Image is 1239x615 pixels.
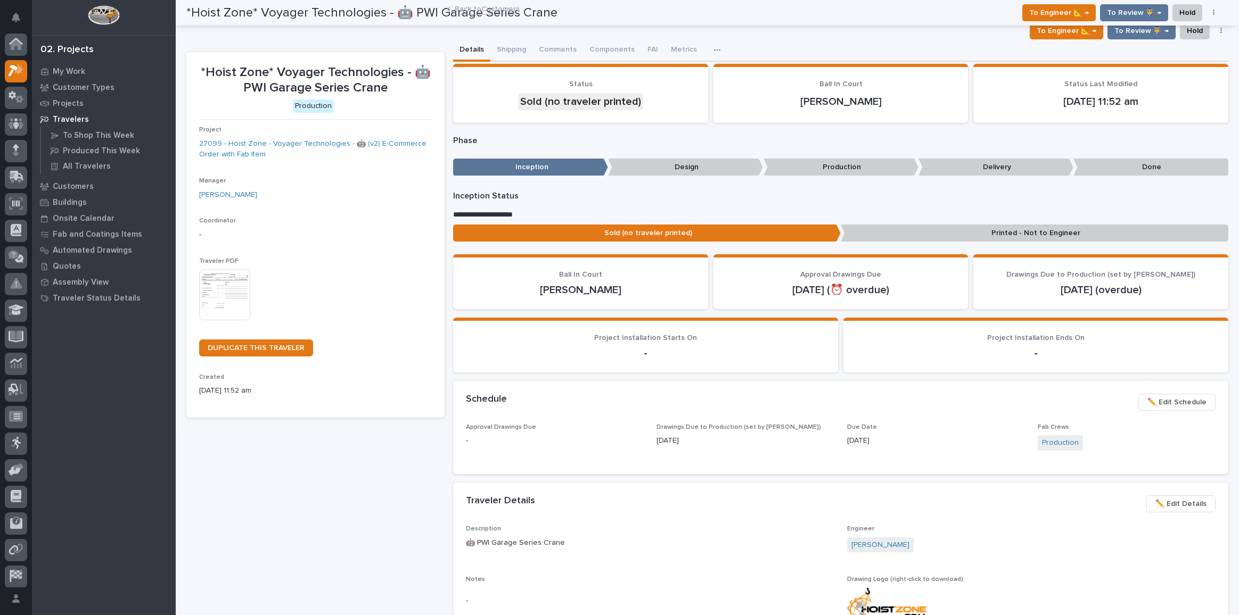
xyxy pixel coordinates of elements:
p: Produced This Week [63,146,140,156]
div: Notifications [13,13,27,30]
p: [DATE] 11:52 am [199,385,432,396]
button: Components [583,39,641,62]
p: Quotes [53,262,81,271]
h2: Schedule [466,394,507,405]
span: Description [466,526,501,532]
p: Phase [453,136,1228,146]
p: [DATE] (overdue) [986,284,1216,296]
p: Inception Status [453,191,1228,201]
span: Created [199,374,224,380]
p: Customer Types [53,83,114,93]
p: All Travelers [63,162,111,171]
div: 02. Projects [40,44,94,56]
span: Notes [466,576,485,583]
p: - [466,435,644,446]
p: Printed - Not to Engineer [841,225,1228,242]
span: Project Installation Ends On [987,334,1085,342]
p: [PERSON_NAME] [726,95,956,108]
span: Drawings Due to Production (set by [PERSON_NAME]) [1006,271,1195,278]
span: Project [199,127,221,133]
span: Ball In Court [819,80,863,88]
button: Metrics [664,39,703,62]
span: To Review 👨‍🏭 → [1114,24,1169,37]
span: DUPLICATE THIS TRAVELER [208,344,305,352]
a: Assembly View [32,274,176,290]
h2: Traveler Details [466,495,535,507]
p: - [466,595,834,606]
button: ✏️ Edit Schedule [1138,394,1216,411]
button: Details [453,39,490,62]
span: Manager [199,178,226,184]
span: To Engineer 📐 → [1037,24,1096,37]
a: Customer Types [32,79,176,95]
span: Traveler PDF [199,258,239,264]
span: Status Last Modified [1064,80,1137,88]
p: Buildings [53,198,87,207]
span: ✏️ Edit Schedule [1147,396,1207,409]
a: My Work [32,63,176,79]
p: My Work [53,67,85,77]
p: - [466,347,825,360]
a: Fab and Coatings Items [32,226,176,242]
p: Assembly View [53,278,109,287]
p: Sold (no traveler printed) [453,225,841,242]
button: Comments [532,39,583,62]
p: [DATE] [847,435,1025,446]
button: Shipping [490,39,532,62]
span: Due Date [847,424,877,430]
a: 27099 - Hoist Zone - Voyager Technologies - 🤖 (v2) E-Commerce Order with Fab Item [199,138,432,161]
a: [PERSON_NAME] [851,539,909,551]
button: Notifications [5,6,27,29]
p: *Hoist Zone* Voyager Technologies - 🤖 PWI Garage Series Crane [199,65,432,96]
span: Ball In Court [559,271,602,278]
p: Customers [53,182,94,192]
span: ✏️ Edit Details [1155,497,1207,510]
p: Production [764,159,918,176]
span: Hold [1187,24,1203,37]
span: Fab Crews [1038,424,1069,430]
a: Back toCustomers [455,2,520,14]
p: [PERSON_NAME] [466,284,695,296]
p: [DATE] 11:52 am [986,95,1216,108]
a: Buildings [32,194,176,210]
span: Status [569,80,593,88]
p: Fab and Coatings Items [53,230,142,239]
a: Quotes [32,258,176,274]
button: To Review 👨‍🏭 → [1107,22,1176,39]
div: Production [293,99,334,113]
p: Travelers [53,115,89,124]
span: Drawings Due to Production (set by [PERSON_NAME]) [657,424,821,430]
p: Projects [53,99,84,109]
a: Travelers [32,111,176,127]
button: ✏️ Edit Details [1146,495,1216,512]
span: Approval Drawings Due [466,424,536,430]
p: Onsite Calendar [53,214,114,223]
a: Onsite Calendar [32,210,176,226]
a: Customers [32,178,176,194]
span: Engineer [847,526,874,532]
button: To Engineer 📐 → [1030,22,1103,39]
p: - [199,229,432,240]
p: Automated Drawings [53,246,132,255]
span: Coordinator [199,218,236,224]
p: 🤖 PWI Garage Series Crane [466,537,834,548]
span: Approval Drawings Due [800,271,881,278]
button: FAI [641,39,664,62]
span: Project Installation Starts On [594,334,697,342]
a: [PERSON_NAME] [199,189,257,201]
a: All Travelers [41,159,176,173]
div: Sold (no traveler printed) [518,93,643,110]
p: - [856,347,1216,360]
p: [DATE] (⏰ overdue) [726,284,956,296]
p: Done [1073,159,1228,176]
p: Traveler Status Details [53,294,141,303]
img: Workspace Logo [88,5,119,25]
p: Design [608,159,763,176]
span: Drawing Logo (right-click to download) [847,576,963,583]
p: [DATE] [657,435,834,446]
a: Traveler Status Details [32,290,176,306]
a: To Shop This Week [41,128,176,143]
a: Automated Drawings [32,242,176,258]
a: Produced This Week [41,143,176,158]
a: DUPLICATE THIS TRAVELER [199,339,313,356]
